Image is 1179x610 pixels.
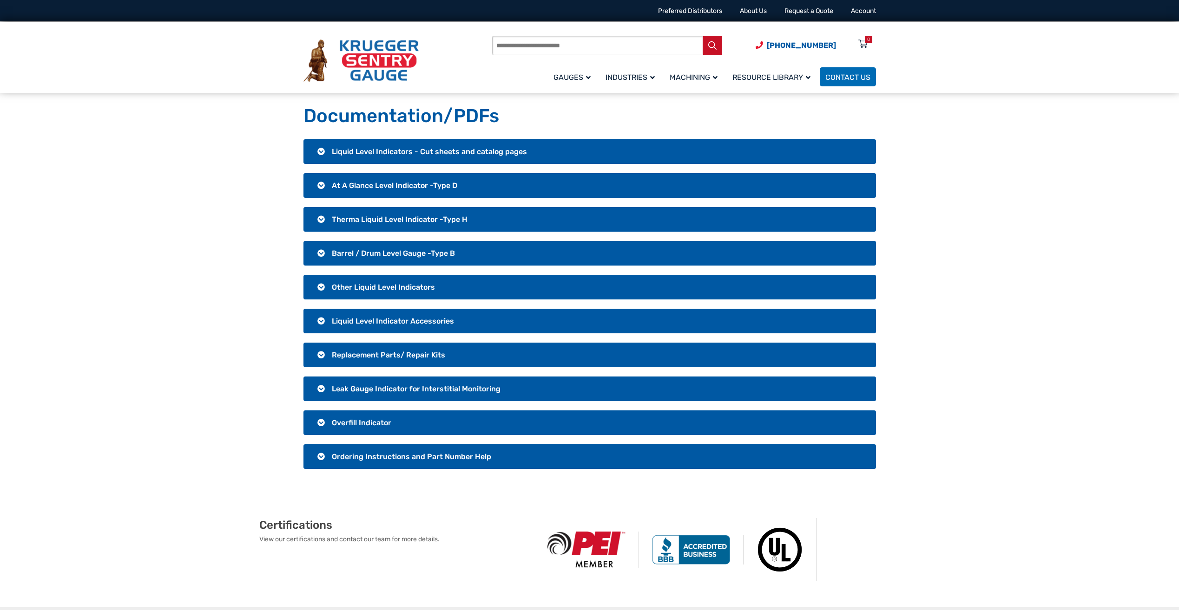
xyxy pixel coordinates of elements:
span: Leak Gauge Indicator for Interstitial Monitoring [332,384,501,393]
span: Liquid Level Indicators - Cut sheets and catalog pages [332,147,527,156]
span: At A Glance Level Indicator -Type D [332,181,457,190]
a: Request a Quote [784,7,833,15]
h1: Documentation/PDFs [303,104,876,128]
a: Industries [600,66,664,88]
a: Phone Number (920) 434-8860 [756,39,836,51]
span: Industries [606,73,655,82]
h2: Certifications [259,518,534,532]
span: Contact Us [825,73,870,82]
img: PEI Member [534,532,639,567]
p: View our certifications and contact our team for more details. [259,534,534,544]
img: Krueger Sentry Gauge [303,39,419,82]
a: Machining [664,66,727,88]
span: Ordering Instructions and Part Number Help [332,452,491,461]
span: Replacement Parts/ Repair Kits [332,350,445,359]
span: Therma Liquid Level Indicator -Type H [332,215,468,224]
span: Overfill Indicator [332,418,391,427]
img: BBB [639,535,744,565]
a: Account [851,7,876,15]
span: Resource Library [732,73,810,82]
a: About Us [740,7,767,15]
img: Underwriters Laboratories [744,518,817,581]
span: [PHONE_NUMBER] [767,41,836,50]
span: Barrel / Drum Level Gauge -Type B [332,249,455,258]
a: Gauges [548,66,600,88]
span: Gauges [553,73,591,82]
a: Resource Library [727,66,820,88]
span: Other Liquid Level Indicators [332,283,435,292]
span: Machining [670,73,718,82]
span: Liquid Level Indicator Accessories [332,317,454,325]
a: Preferred Distributors [658,7,722,15]
a: Contact Us [820,67,876,86]
div: 0 [867,36,870,43]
